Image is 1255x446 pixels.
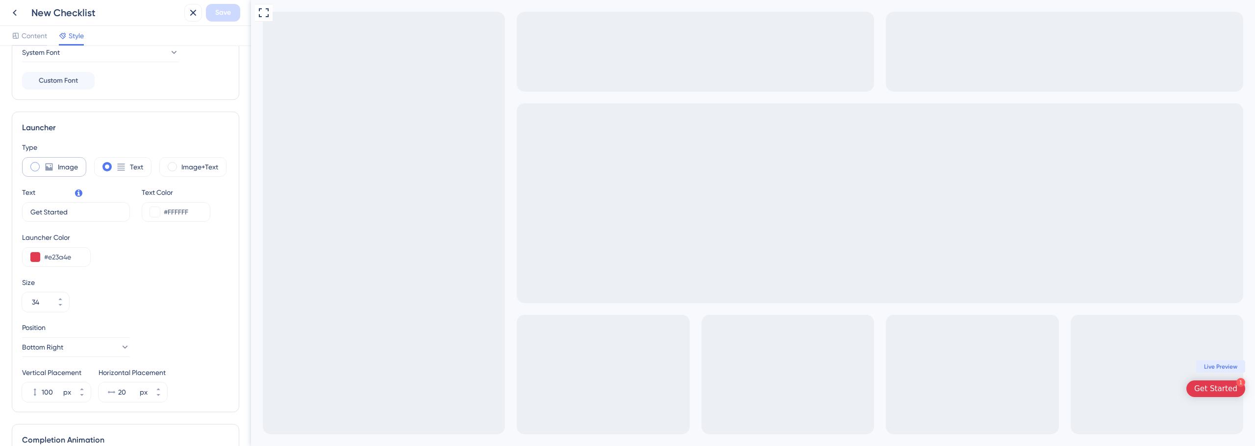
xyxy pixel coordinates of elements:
div: Vertical Placement [22,367,91,378]
div: Completion Animation [22,434,229,446]
input: Get Started [30,207,122,217]
button: Bottom Right [22,337,130,357]
span: System Font [22,47,60,58]
div: Size [22,277,229,288]
label: Image+Text [181,161,218,173]
div: Text [22,187,35,198]
div: Launcher [22,122,229,134]
div: Launcher Color [22,232,91,243]
button: Custom Font [22,72,95,90]
button: px [150,392,167,402]
div: Get Started [943,384,986,394]
div: New Checklist [31,6,180,20]
span: Live Preview [953,363,986,371]
span: Style [69,30,84,42]
div: px [140,386,148,398]
input: px [118,386,138,398]
button: System Font [22,43,179,62]
input: px [42,386,61,398]
div: Horizontal Placement [99,367,167,378]
span: Content [22,30,47,42]
div: Open Get Started checklist, remaining modules: 1 [935,380,994,397]
button: px [150,382,167,392]
div: px [63,386,71,398]
div: Text Color [142,187,210,198]
button: px [73,392,91,402]
button: px [73,382,91,392]
span: Save [215,7,231,19]
button: Save [206,4,240,22]
div: Type [22,141,229,153]
div: Position [22,322,130,333]
span: Custom Font [39,75,78,87]
label: Text [130,161,143,173]
label: Image [58,161,78,173]
div: 1 [985,378,994,387]
span: Bottom Right [22,341,63,353]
